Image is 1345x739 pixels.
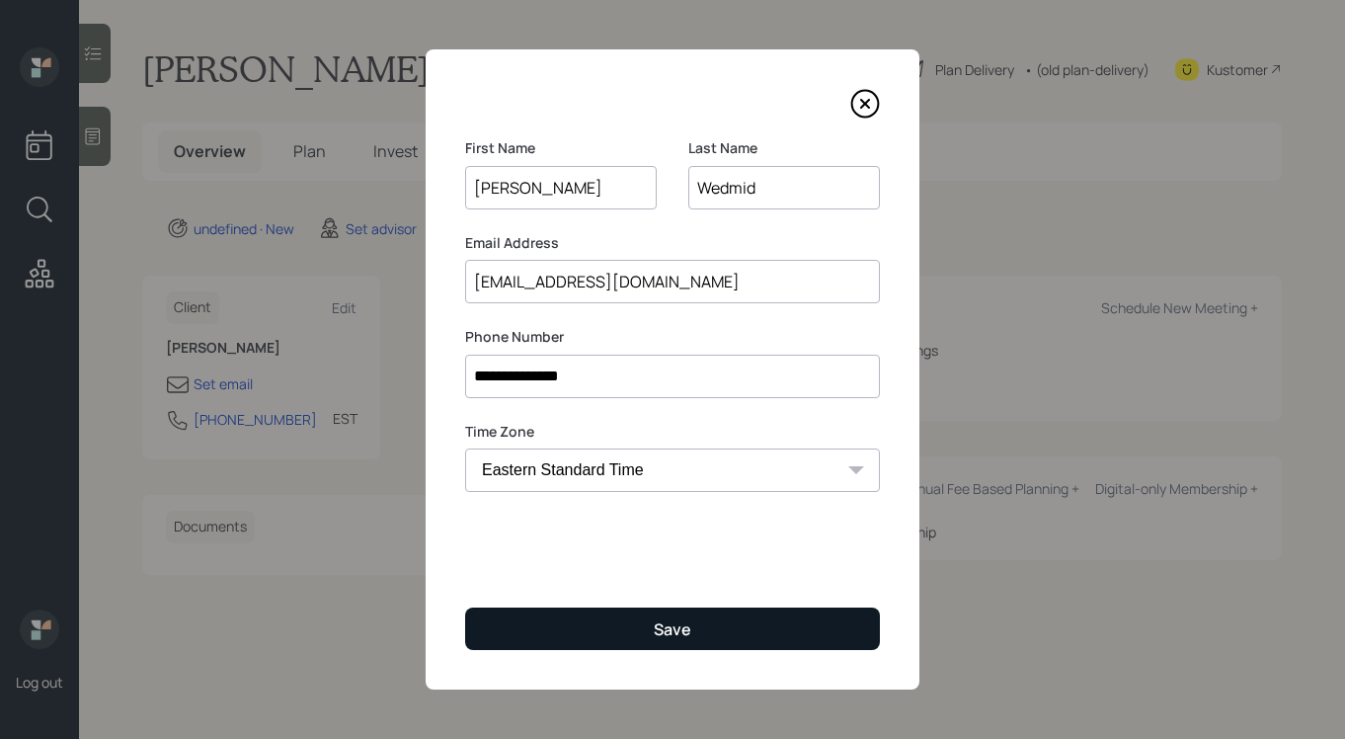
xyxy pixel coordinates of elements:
label: Phone Number [465,327,880,347]
label: Email Address [465,233,880,253]
label: Time Zone [465,422,880,442]
label: First Name [465,138,657,158]
label: Last Name [688,138,880,158]
div: Save [654,618,691,640]
button: Save [465,608,880,650]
